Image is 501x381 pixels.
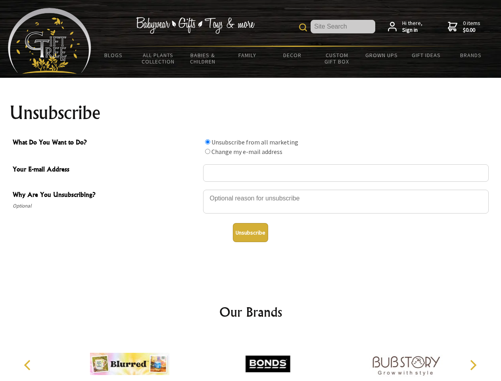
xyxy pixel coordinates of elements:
a: Babies & Children [180,47,225,70]
label: Unsubscribe from all marketing [211,138,298,146]
img: Babyware - Gifts - Toys and more... [8,8,91,74]
span: Hi there, [402,20,422,34]
input: What Do You Want to Do? [205,139,210,144]
span: 0 items [463,19,480,34]
a: Hi there,Sign in [388,20,422,34]
label: Change my e-mail address [211,148,282,156]
a: Brands [449,47,493,63]
button: Previous [20,356,37,374]
input: Your E-mail Address [203,164,489,182]
img: product search [299,23,307,31]
a: 0 items$0.00 [448,20,480,34]
h2: Our Brands [16,302,486,321]
strong: Sign in [402,27,422,34]
input: Site Search [311,20,375,33]
a: Family [225,47,270,63]
a: Custom Gift Box [315,47,359,70]
strong: $0.00 [463,27,480,34]
button: Unsubscribe [233,223,268,242]
img: Babywear - Gifts - Toys & more [136,17,255,34]
a: All Plants Collection [136,47,181,70]
input: What Do You Want to Do? [205,149,210,154]
span: What Do You Want to Do? [13,137,199,149]
h1: Unsubscribe [10,103,492,122]
button: Next [464,356,482,374]
span: Your E-mail Address [13,164,199,176]
a: BLOGS [91,47,136,63]
a: Gift Ideas [404,47,449,63]
textarea: Why Are You Unsubscribing? [203,190,489,214]
span: Optional [13,201,199,211]
span: Why Are You Unsubscribing? [13,190,199,201]
a: Decor [270,47,315,63]
a: Grown Ups [359,47,404,63]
